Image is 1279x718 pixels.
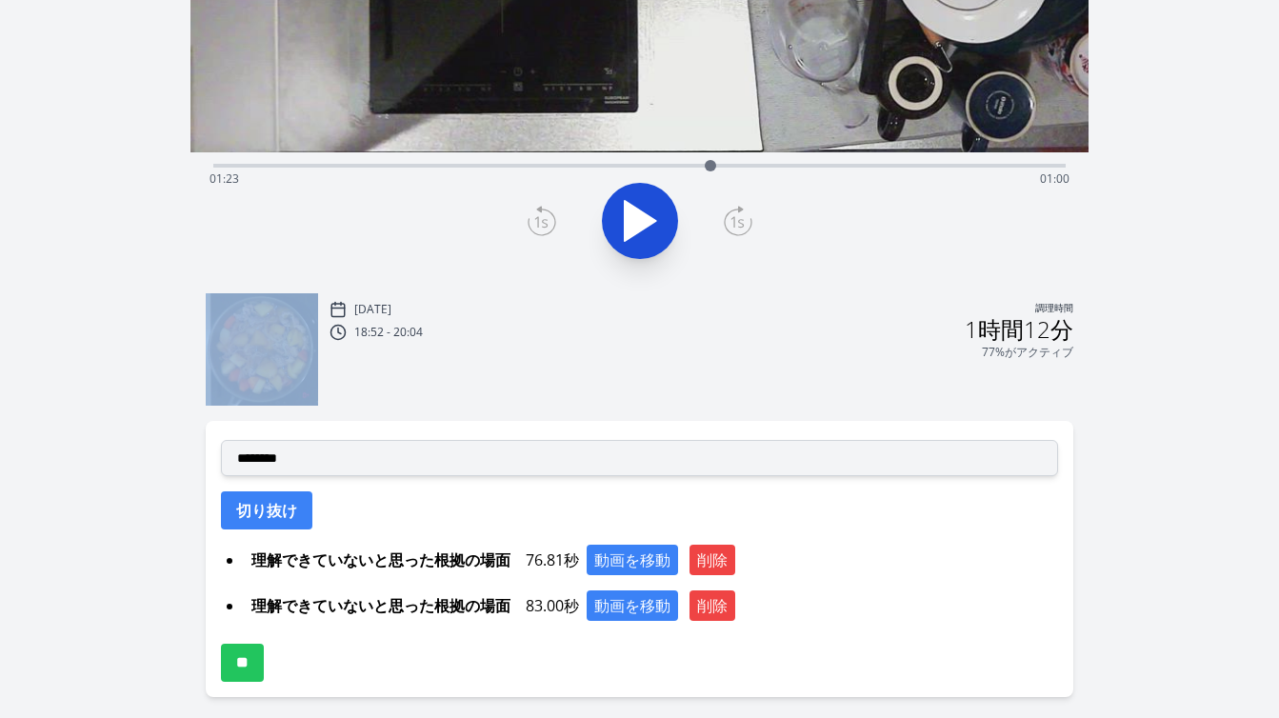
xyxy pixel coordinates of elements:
[965,313,1073,345] font: 1時間12分
[236,500,297,521] font: 切り抜け
[221,491,312,529] button: 切り抜け
[1035,302,1073,314] font: 調理時間
[587,590,678,621] button: 動画を移動
[526,595,579,616] font: 83.00秒
[206,293,318,406] img: 250906095339_thumb.jpeg
[526,549,579,570] font: 76.81秒
[697,549,728,570] font: 削除
[251,595,510,616] font: 理解できていないと思った根拠の場面
[587,545,678,575] button: 動画を移動
[354,301,391,317] font: [DATE]
[697,595,728,616] font: 削除
[251,549,510,570] font: 理解できていないと思った根拠の場面
[594,595,670,616] font: 動画を移動
[210,170,239,187] font: 01:23
[594,549,670,570] font: 動画を移動
[354,324,423,340] font: 18:52 - 20:04
[689,545,735,575] button: 削除
[982,344,1073,360] font: 77%がアクティブ
[1040,170,1069,187] font: 01:00
[689,590,735,621] button: 削除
